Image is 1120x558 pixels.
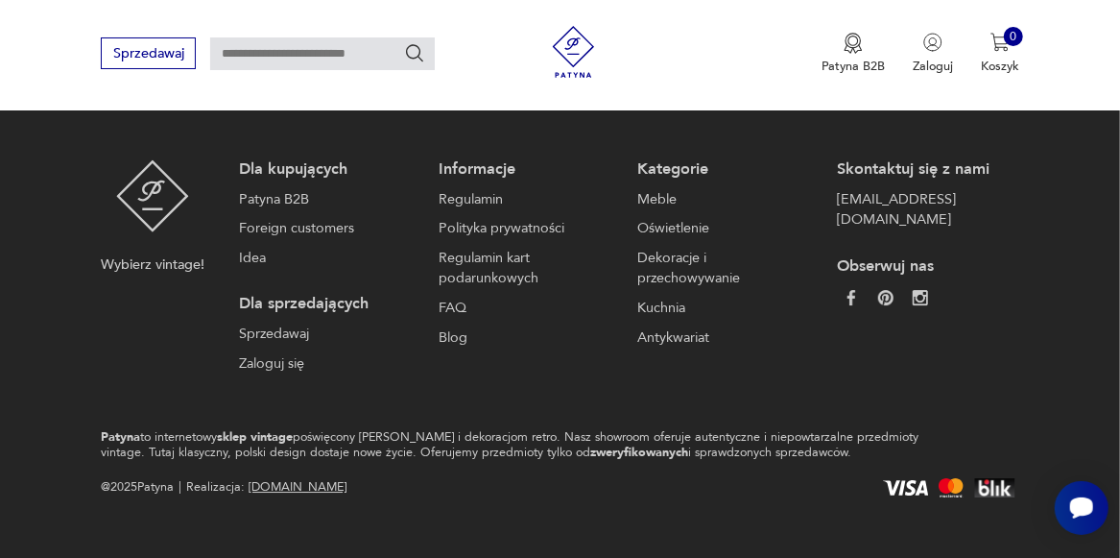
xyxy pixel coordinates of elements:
[913,33,953,75] button: Zaloguj
[837,159,1011,181] p: Skontaktuj się z nami
[186,477,346,498] span: Realizacja:
[101,37,196,69] button: Sprzedawaj
[981,58,1019,75] p: Koszyk
[101,49,196,61] a: Sprzedawaj
[590,444,688,461] strong: zweryfikowanych
[439,159,612,181] p: Informacje
[638,159,812,181] p: Kategorie
[981,33,1019,75] button: 0Koszyk
[837,256,1011,278] p: Obserwuj nas
[879,480,933,495] img: Visa
[822,33,885,75] button: Patyna B2B
[116,159,190,233] img: Patyna - sklep z meblami i dekoracjami vintage
[217,428,293,446] strong: sklep vintage
[1004,27,1023,46] div: 0
[913,290,928,305] img: c2fd9cf7f39615d9d6839a72ae8e59e5.webp
[249,478,346,496] a: [DOMAIN_NAME]
[439,189,612,210] a: Regulamin
[439,328,612,349] a: Blog
[239,159,413,181] p: Dla kupujących
[638,248,812,289] a: Dekoracje i przechowywanie
[844,290,859,305] img: da9060093f698e4c3cedc1453eec5031.webp
[638,298,812,319] a: Kuchnia
[844,33,863,54] img: Ikona medalu
[239,294,413,315] p: Dla sprzedających
[239,353,413,375] a: Zaloguj się
[1055,481,1108,535] iframe: Smartsupp widget button
[439,298,612,319] a: FAQ
[404,42,425,63] button: Szukaj
[822,33,885,75] a: Ikona medaluPatyna B2B
[638,218,812,239] a: Oświetlenie
[439,218,612,239] a: Polityka prywatności
[936,478,966,497] img: Mastercard
[239,324,413,345] a: Sprzedawaj
[822,58,885,75] p: Patyna B2B
[239,218,413,239] a: Foreign customers
[970,478,1019,497] img: BLIK
[439,248,612,289] a: Regulamin kart podarunkowych
[913,58,953,75] p: Zaloguj
[101,477,174,498] span: @ 2025 Patyna
[101,429,959,460] p: to internetowy poświęcony [PERSON_NAME] i dekoracjom retro. Nasz showroom oferuje autentyczne i n...
[101,255,204,276] p: Wybierz vintage!
[837,189,1011,230] a: [EMAIL_ADDRESS][DOMAIN_NAME]
[638,328,812,349] a: Antykwariat
[878,290,894,305] img: 37d27d81a828e637adc9f9cb2e3d3a8a.webp
[239,189,413,210] a: Patyna B2B
[990,33,1010,52] img: Ikona koszyka
[638,189,812,210] a: Meble
[239,248,413,269] a: Idea
[179,477,181,498] div: |
[101,428,140,446] strong: Patyna
[541,26,606,78] img: Patyna - sklep z meblami i dekoracjami vintage
[923,33,942,52] img: Ikonka użytkownika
